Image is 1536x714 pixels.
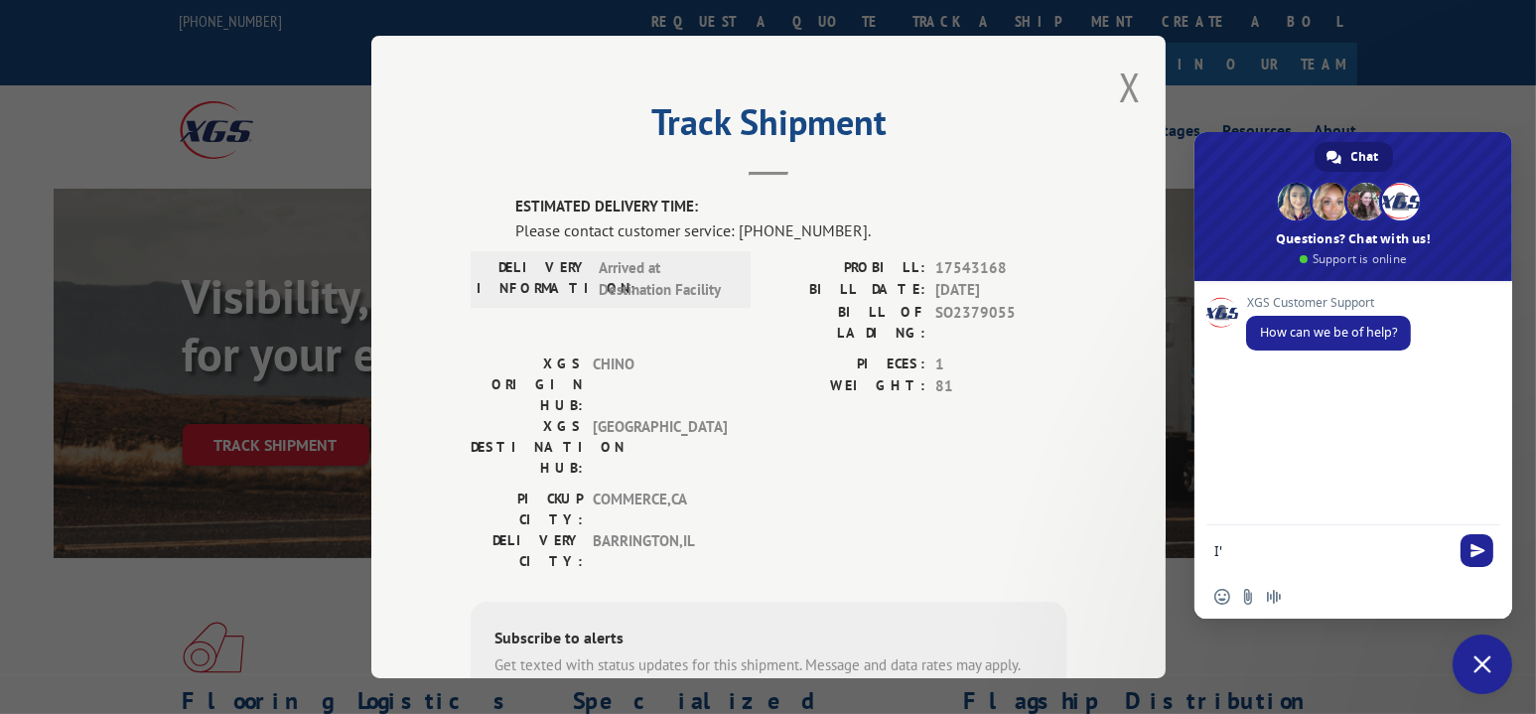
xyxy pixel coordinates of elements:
label: WEIGHT: [768,375,925,398]
label: ESTIMATED DELIVERY TIME: [515,196,1066,218]
span: Audio message [1266,589,1282,605]
span: Send [1461,534,1493,567]
span: Insert an emoji [1214,589,1230,605]
label: XGS ORIGIN HUB: [471,354,583,416]
label: XGS DESTINATION HUB: [471,416,583,479]
label: DELIVERY INFORMATION: [477,257,589,302]
div: Subscribe to alerts [494,626,1043,654]
label: BILL DATE: [768,279,925,302]
label: DELIVERY CITY: [471,530,583,572]
span: COMMERCE , CA [593,489,727,530]
span: 17543168 [935,257,1066,280]
label: PROBILL: [768,257,925,280]
span: 81 [935,375,1066,398]
div: Get texted with status updates for this shipment. Message and data rates may apply. Message frequ... [494,654,1043,699]
span: Arrived at Destination Facility [599,257,733,302]
span: 1 [935,354,1066,376]
h2: Track Shipment [471,108,1066,146]
span: XGS Customer Support [1246,296,1411,310]
span: [GEOGRAPHIC_DATA] [593,416,727,479]
label: PIECES: [768,354,925,376]
div: Please contact customer service: [PHONE_NUMBER]. [515,218,1066,242]
a: Chat [1315,142,1393,172]
label: PICKUP CITY: [471,489,583,530]
span: BARRINGTON , IL [593,530,727,572]
span: SO2379055 [935,302,1066,344]
button: Close modal [1119,61,1141,113]
span: How can we be of help? [1260,324,1397,341]
span: Chat [1351,142,1379,172]
label: BILL OF LADING: [768,302,925,344]
span: [DATE] [935,279,1066,302]
span: CHINO [593,354,727,416]
textarea: Compose your message... [1214,525,1453,575]
span: Send a file [1240,589,1256,605]
a: Close chat [1453,635,1512,694]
